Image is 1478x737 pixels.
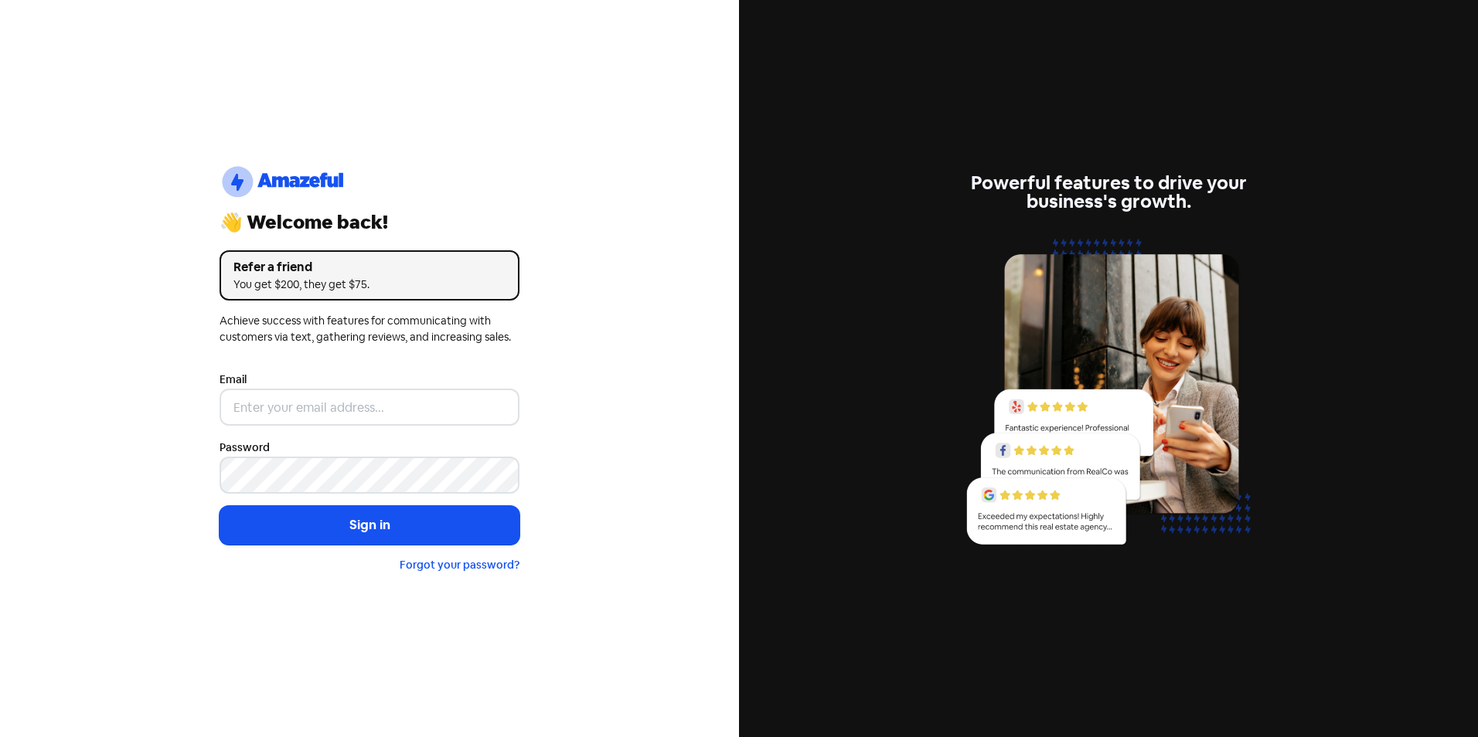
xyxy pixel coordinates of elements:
[959,229,1258,562] img: reviews
[220,372,247,388] label: Email
[233,258,506,277] div: Refer a friend
[233,277,506,293] div: You get $200, they get $75.
[220,506,519,545] button: Sign in
[959,174,1258,211] div: Powerful features to drive your business's growth.
[220,313,519,345] div: Achieve success with features for communicating with customers via text, gathering reviews, and i...
[220,213,519,232] div: 👋 Welcome back!
[220,389,519,426] input: Enter your email address...
[400,558,519,572] a: Forgot your password?
[220,440,270,456] label: Password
